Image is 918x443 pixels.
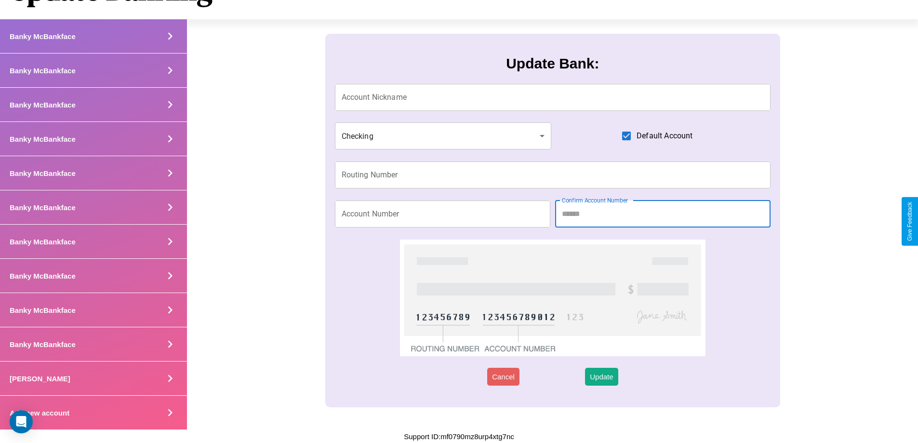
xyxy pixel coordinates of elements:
h4: Banky McBankface [10,238,76,246]
div: Give Feedback [906,202,913,241]
button: Cancel [487,368,519,386]
h4: Add new account [10,409,69,417]
h4: Banky McBankface [10,32,76,40]
h4: Banky McBankface [10,306,76,314]
h4: Banky McBankface [10,203,76,212]
h4: Banky McBankface [10,169,76,177]
h4: Banky McBankface [10,135,76,143]
h3: Update Bank: [506,55,599,72]
div: Open Intercom Messenger [10,410,33,433]
button: Update [585,368,618,386]
h4: Banky McBankface [10,340,76,349]
label: Confirm Account Number [562,196,628,204]
img: check [400,240,705,356]
p: Support ID: mf0790mz8urp4xtg7nc [404,430,514,443]
span: Default Account [637,130,692,142]
h4: Banky McBankface [10,101,76,109]
h4: [PERSON_NAME] [10,375,70,383]
div: Checking [335,122,552,149]
h4: Banky McBankface [10,272,76,280]
h4: Banky McBankface [10,67,76,75]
